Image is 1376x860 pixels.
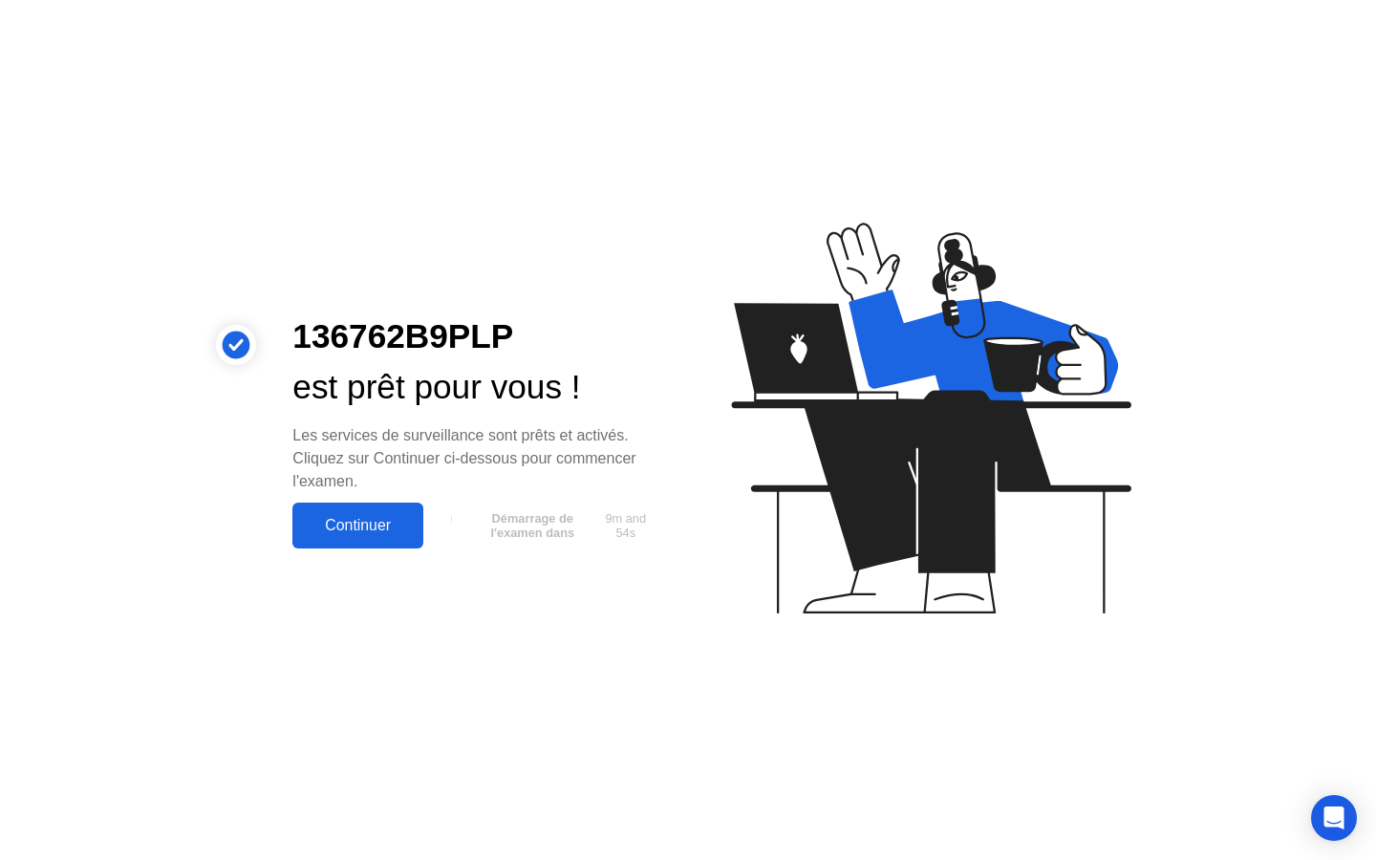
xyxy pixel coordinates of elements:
[601,511,651,540] span: 9m and 54s
[298,517,418,534] div: Continuer
[292,503,423,548] button: Continuer
[292,312,657,362] div: 136762B9PLP
[292,362,657,413] div: est prêt pour vous !
[433,507,657,544] button: Démarrage de l'examen dans9m and 54s
[1311,795,1357,841] div: Open Intercom Messenger
[292,424,657,493] div: Les services de surveillance sont prêts et activés. Cliquez sur Continuer ci-dessous pour commenc...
